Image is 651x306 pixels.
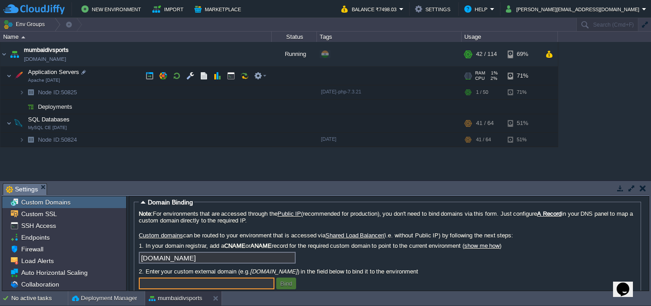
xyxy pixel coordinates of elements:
[489,70,498,76] span: 1%
[317,32,461,42] div: Tags
[24,46,69,55] a: mumbaidivsports
[415,4,453,14] button: Settings
[38,136,61,143] span: Node ID:
[139,232,183,239] a: Custom domains
[24,85,37,99] img: AMDAwAAAACH5BAEAAAAALAAAAAABAAEAAAICRAEAOw==
[250,268,297,275] i: [DOMAIN_NAME]
[37,136,78,144] a: Node ID:50824
[27,68,80,76] span: Application Servers
[28,125,67,130] span: MySQL CE [DATE]
[476,133,491,147] div: 41 / 64
[508,42,537,66] div: 69%
[272,42,317,66] div: Running
[321,89,361,94] span: [DATE]-php-7.3.21
[19,133,24,147] img: AMDAwAAAACH5BAEAAAAALAAAAAABAAEAAAICRAEAOw==
[0,42,8,66] img: AMDAwAAAACH5BAEAAAAALAAAAAABAAEAAAICRAEAOw==
[24,55,66,64] a: [DOMAIN_NAME]
[37,88,78,96] a: Node ID:50825
[321,136,336,142] span: [DATE]
[488,76,497,81] span: 2%
[37,103,74,111] a: Deployments
[19,210,58,218] a: Custom SSL
[3,4,65,15] img: CloudJiffy
[24,100,37,114] img: AMDAwAAAACH5BAEAAAAALAAAAAABAAEAAAICRAEAOw==
[6,114,12,132] img: AMDAwAAAACH5BAEAAAAALAAAAAABAAEAAAICRAEAOw==
[38,89,61,96] span: Node ID:
[508,67,537,85] div: 71%
[19,245,45,253] a: Firewall
[27,69,80,75] a: Application ServersApache [DATE]
[537,210,561,217] a: A Record
[19,100,24,114] img: AMDAwAAAACH5BAEAAAAALAAAAAABAAEAAAICRAEAOw==
[152,4,186,14] button: Import
[19,85,24,99] img: AMDAwAAAACH5BAEAAAAALAAAAAABAAEAAAICRAEAOw==
[224,242,245,249] b: CNAME
[272,32,316,42] div: Status
[21,36,25,38] img: AMDAwAAAACH5BAEAAAAALAAAAAABAAEAAAICRAEAOw==
[464,242,500,249] a: show me how
[508,85,537,99] div: 71%
[19,280,61,288] a: Collaboration
[19,233,51,241] a: Endpoints
[19,198,72,206] a: Custom Domains
[139,242,636,249] label: 1. In your domain registrar, add a or record for the required custom domain to point to the curre...
[37,88,78,96] span: 50825
[476,42,497,66] div: 42 / 114
[24,133,37,147] img: AMDAwAAAACH5BAEAAAAALAAAAAABAAEAAAICRAEAOw==
[462,32,557,42] div: Usage
[81,4,144,14] button: New Environment
[11,291,68,306] div: No active tasks
[19,257,55,265] a: Load Alerts
[6,184,38,195] span: Settings
[464,4,490,14] button: Help
[194,4,244,14] button: Marketplace
[148,199,193,206] span: Domain Binding
[613,270,642,297] iframe: chat widget
[278,210,302,217] a: Public IP
[72,294,137,303] button: Deployment Manager
[37,136,78,144] span: 50824
[508,114,537,132] div: 51%
[1,32,271,42] div: Name
[475,76,485,81] span: CPU
[28,78,60,83] span: Apache [DATE]
[139,268,636,275] label: 2. Enter your custom external domain (e.g. ) in the field below to bind it to the environment
[250,242,272,249] b: ANAME
[506,4,642,14] button: [PERSON_NAME][EMAIL_ADDRESS][DOMAIN_NAME]
[12,114,25,132] img: AMDAwAAAACH5BAEAAAAALAAAAAABAAEAAAICRAEAOw==
[475,70,485,76] span: RAM
[325,232,383,239] a: Shared Load Balancer
[341,4,399,14] button: Balance ₹7498.03
[3,18,48,31] button: Env Groups
[476,85,488,99] div: 1 / 50
[476,114,494,132] div: 41 / 64
[508,133,537,147] div: 51%
[278,279,295,287] button: Bind
[19,222,57,230] a: SSH Access
[6,67,12,85] img: AMDAwAAAACH5BAEAAAAALAAAAAABAAEAAAICRAEAOw==
[139,232,636,239] label: can be routed to your environment that is accessed via (i.e. without Public IP) by following the ...
[139,210,153,217] b: Note:
[149,294,202,303] button: mumbaidivsports
[12,67,25,85] img: AMDAwAAAACH5BAEAAAAALAAAAAABAAEAAAICRAEAOw==
[27,116,71,123] span: SQL Databases
[8,42,21,66] img: AMDAwAAAACH5BAEAAAAALAAAAAABAAEAAAICRAEAOw==
[27,116,71,123] a: SQL DatabasesMySQL CE [DATE]
[19,269,89,277] a: Auto Horizontal Scaling
[139,210,636,224] label: For environments that are accessed through the (recommended for production), you don't need to bi...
